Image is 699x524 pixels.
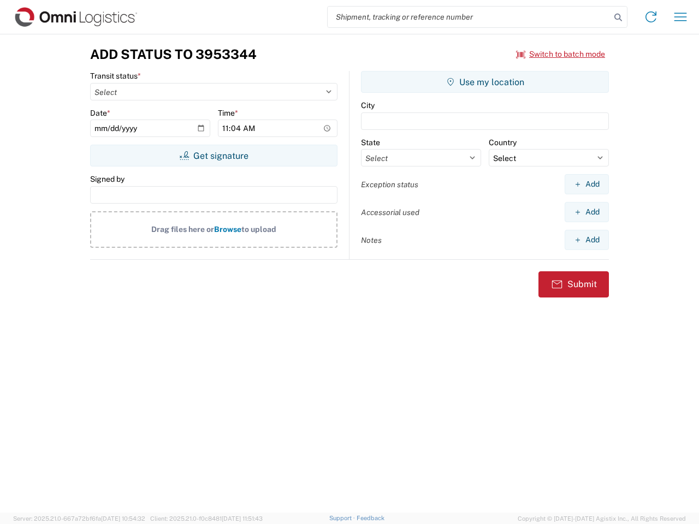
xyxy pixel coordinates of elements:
[90,46,257,62] h3: Add Status to 3953344
[214,225,241,234] span: Browse
[518,514,686,523] span: Copyright © [DATE]-[DATE] Agistix Inc., All Rights Reserved
[565,202,609,222] button: Add
[516,45,605,63] button: Switch to batch mode
[489,138,517,147] label: Country
[357,515,384,521] a: Feedback
[565,174,609,194] button: Add
[361,138,380,147] label: State
[565,230,609,250] button: Add
[101,515,145,522] span: [DATE] 10:54:32
[222,515,263,522] span: [DATE] 11:51:43
[90,108,110,118] label: Date
[90,174,125,184] label: Signed by
[90,145,337,166] button: Get signature
[361,71,609,93] button: Use my location
[241,225,276,234] span: to upload
[329,515,357,521] a: Support
[150,515,263,522] span: Client: 2025.21.0-f0c8481
[13,515,145,522] span: Server: 2025.21.0-667a72bf6fa
[538,271,609,297] button: Submit
[218,108,238,118] label: Time
[361,180,418,189] label: Exception status
[328,7,611,27] input: Shipment, tracking or reference number
[90,71,141,81] label: Transit status
[151,225,214,234] span: Drag files here or
[361,100,375,110] label: City
[361,235,382,245] label: Notes
[361,207,419,217] label: Accessorial used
